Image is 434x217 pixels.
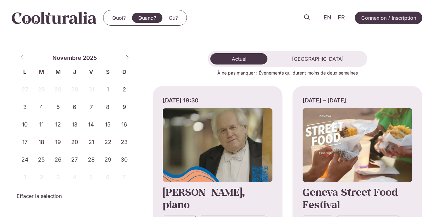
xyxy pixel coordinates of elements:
p: À ne pas manquer : Événements qui durent moins de deux semaines [153,70,422,76]
span: [GEOGRAPHIC_DATA] [292,56,344,62]
span: Octobre 30, 2025 [66,82,83,97]
span: D [116,68,133,76]
span: S [99,68,116,76]
span: Actuel [232,56,246,62]
span: Novembre 13, 2025 [66,117,83,132]
span: Novembre 27, 2025 [66,152,83,167]
span: Octobre 29, 2025 [50,82,66,97]
span: Novembre 10, 2025 [17,117,33,132]
a: Geneva Street Food Festival [303,185,398,211]
span: Novembre 28, 2025 [83,152,99,167]
a: [PERSON_NAME], piano [163,185,245,211]
span: Décembre 1, 2025 [17,170,33,185]
span: Connexion / Inscription [361,14,416,22]
span: Novembre 25, 2025 [33,152,50,167]
span: Décembre 3, 2025 [50,170,66,185]
span: Octobre 31, 2025 [83,82,99,97]
span: Novembre 5, 2025 [50,100,66,115]
span: Novembre 12, 2025 [50,117,66,132]
span: Novembre 3, 2025 [17,100,33,115]
span: Novembre 19, 2025 [50,135,66,150]
div: [DATE] 19:30 [163,96,273,105]
a: Quoi? [106,13,132,23]
span: Novembre 26, 2025 [50,152,66,167]
span: Novembre 11, 2025 [33,117,50,132]
span: Novembre 14, 2025 [83,117,99,132]
span: Novembre 24, 2025 [17,152,33,167]
span: Décembre 7, 2025 [116,170,133,185]
span: Novembre 8, 2025 [99,100,116,115]
span: Décembre 4, 2025 [66,170,83,185]
span: V [83,68,99,76]
span: Novembre 29, 2025 [99,152,116,167]
span: M [33,68,50,76]
span: Novembre 2, 2025 [116,82,133,97]
span: J [66,68,83,76]
span: Novembre [52,54,81,62]
span: Octobre 28, 2025 [33,82,50,97]
span: Novembre 6, 2025 [66,100,83,115]
span: Novembre 18, 2025 [33,135,50,150]
span: Décembre 5, 2025 [83,170,99,185]
span: Novembre 23, 2025 [116,135,133,150]
span: Décembre 6, 2025 [99,170,116,185]
span: Novembre 22, 2025 [99,135,116,150]
span: Novembre 16, 2025 [116,117,133,132]
span: Novembre 1, 2025 [99,82,116,97]
span: L [17,68,33,76]
img: Coolturalia - GENEVA STREET FOOD FESTIVAL [303,108,412,182]
div: [DATE] – [DATE] [303,96,412,105]
span: 2025 [83,54,97,62]
span: Novembre 17, 2025 [17,135,33,150]
span: Novembre 15, 2025 [99,117,116,132]
span: Novembre 20, 2025 [66,135,83,150]
a: Quand? [132,13,162,23]
a: Effacer la sélection [17,192,62,200]
span: Novembre 4, 2025 [33,100,50,115]
nav: Menu [106,13,184,23]
span: EN [324,14,332,21]
span: Novembre 7, 2025 [83,100,99,115]
span: M [50,68,66,76]
span: FR [338,14,345,21]
span: Novembre 9, 2025 [116,100,133,115]
a: EN [321,13,335,22]
span: Décembre 2, 2025 [33,170,50,185]
span: Novembre 21, 2025 [83,135,99,150]
span: Octobre 27, 2025 [17,82,33,97]
span: Novembre 30, 2025 [116,152,133,167]
a: FR [335,13,348,22]
a: Où? [162,13,184,23]
a: Connexion / Inscription [355,12,422,24]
